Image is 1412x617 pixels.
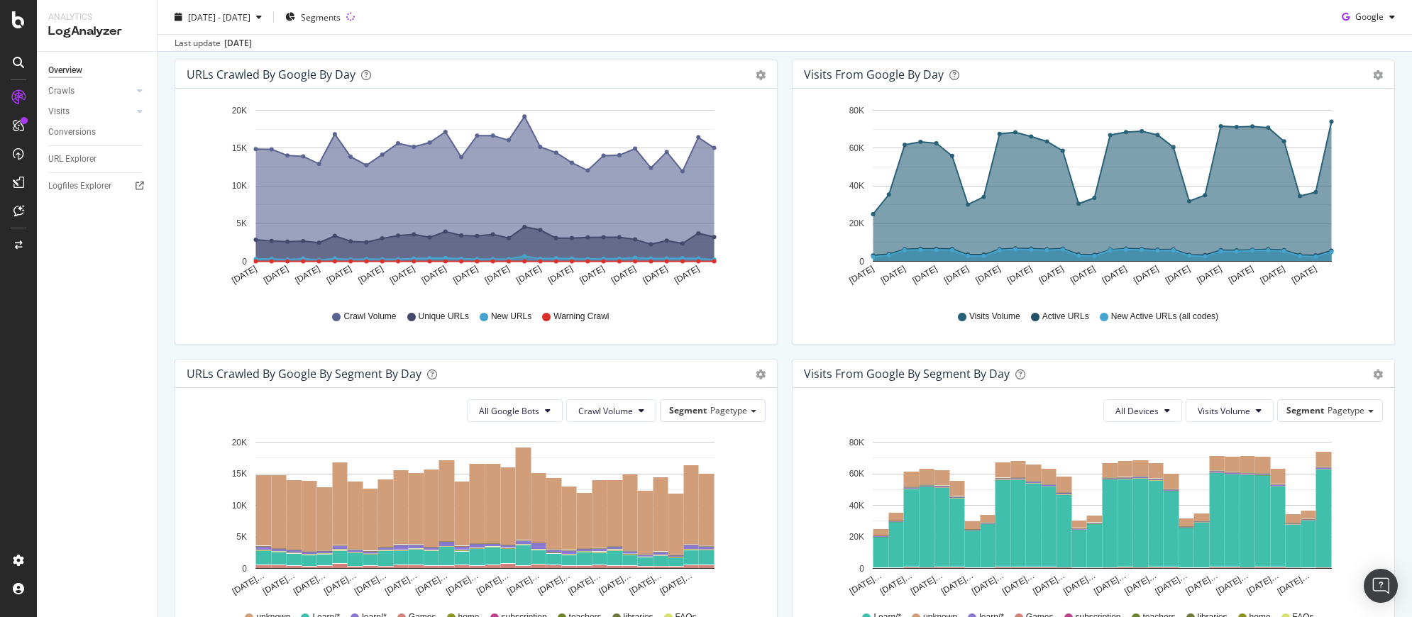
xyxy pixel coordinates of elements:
button: Google [1336,6,1401,28]
text: 40K [849,501,864,511]
text: [DATE] [1227,264,1255,286]
span: Segment [1286,404,1324,416]
a: Conversions [48,125,147,140]
text: [DATE] [388,264,417,286]
text: 0 [859,257,864,267]
span: Active URLs [1042,311,1089,323]
text: [DATE] [1195,264,1223,286]
text: [DATE] [1037,264,1066,286]
div: gear [756,369,766,379]
span: Visits Volume [1198,405,1250,417]
button: [DATE] - [DATE] [169,6,267,28]
text: [DATE] [451,264,480,286]
a: Visits [48,104,133,119]
div: Analytics [48,11,145,23]
text: [DATE] [610,264,638,286]
div: gear [756,70,766,80]
text: [DATE] [546,264,575,286]
text: 60K [849,469,864,479]
text: 80K [849,438,864,448]
text: 80K [849,106,864,116]
text: [DATE] [879,264,908,286]
a: URL Explorer [48,152,147,167]
span: Segment [669,404,707,416]
text: 10K [232,181,247,191]
text: [DATE] [230,264,258,286]
text: 10K [232,501,247,511]
text: [DATE] [1069,264,1097,286]
text: 5K [236,532,247,542]
span: Pagetype [1328,404,1364,416]
button: Segments [280,6,346,28]
text: [DATE] [293,264,321,286]
div: Open Intercom Messenger [1364,569,1398,603]
span: Crawl Volume [343,311,396,323]
text: [DATE] [910,264,939,286]
span: All Google Bots [479,405,539,417]
div: gear [1373,369,1383,379]
a: Overview [48,63,147,78]
button: Crawl Volume [566,399,656,422]
text: [DATE] [262,264,290,286]
span: Visits Volume [969,311,1020,323]
span: Unique URLs [419,311,469,323]
text: 15K [232,143,247,153]
text: 5K [236,219,247,229]
span: New URLs [491,311,531,323]
text: [DATE] [1259,264,1287,286]
text: 20K [849,532,864,542]
div: URLs Crawled by Google by day [187,67,355,82]
text: [DATE] [1101,264,1129,286]
span: Segments [301,11,341,23]
svg: A chart. [187,433,761,598]
div: [DATE] [224,37,252,50]
span: Pagetype [710,404,747,416]
text: 0 [242,257,247,267]
div: Crawls [48,84,75,99]
text: 20K [849,219,864,229]
text: [DATE] [514,264,543,286]
a: Logfiles Explorer [48,179,147,194]
a: Crawls [48,84,133,99]
div: Logfiles Explorer [48,179,111,194]
text: [DATE] [673,264,701,286]
text: [DATE] [942,264,971,286]
div: Conversions [48,125,96,140]
span: Crawl Volume [578,405,633,417]
span: [DATE] - [DATE] [188,11,250,23]
div: URL Explorer [48,152,96,167]
button: All Devices [1103,399,1182,422]
text: 20K [232,438,247,448]
svg: A chart. [804,433,1378,598]
text: 20K [232,106,247,116]
svg: A chart. [804,100,1378,297]
text: [DATE] [1290,264,1318,286]
div: Visits from Google By Segment By Day [804,367,1010,381]
text: 0 [242,564,247,574]
text: [DATE] [974,264,1003,286]
text: [DATE] [483,264,512,286]
div: gear [1373,70,1383,80]
text: [DATE] [420,264,448,286]
text: 60K [849,143,864,153]
button: All Google Bots [467,399,563,422]
div: Visits [48,104,70,119]
text: [DATE] [578,264,606,286]
span: Warning Crawl [553,311,609,323]
button: Visits Volume [1186,399,1274,422]
div: URLs Crawled by Google By Segment By Day [187,367,421,381]
text: [DATE] [1132,264,1160,286]
span: New Active URLs (all codes) [1111,311,1218,323]
text: [DATE] [357,264,385,286]
div: Overview [48,63,82,78]
span: Google [1355,11,1384,23]
text: [DATE] [847,264,876,286]
span: All Devices [1115,405,1159,417]
svg: A chart. [187,100,761,297]
text: 40K [849,181,864,191]
text: [DATE] [641,264,670,286]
